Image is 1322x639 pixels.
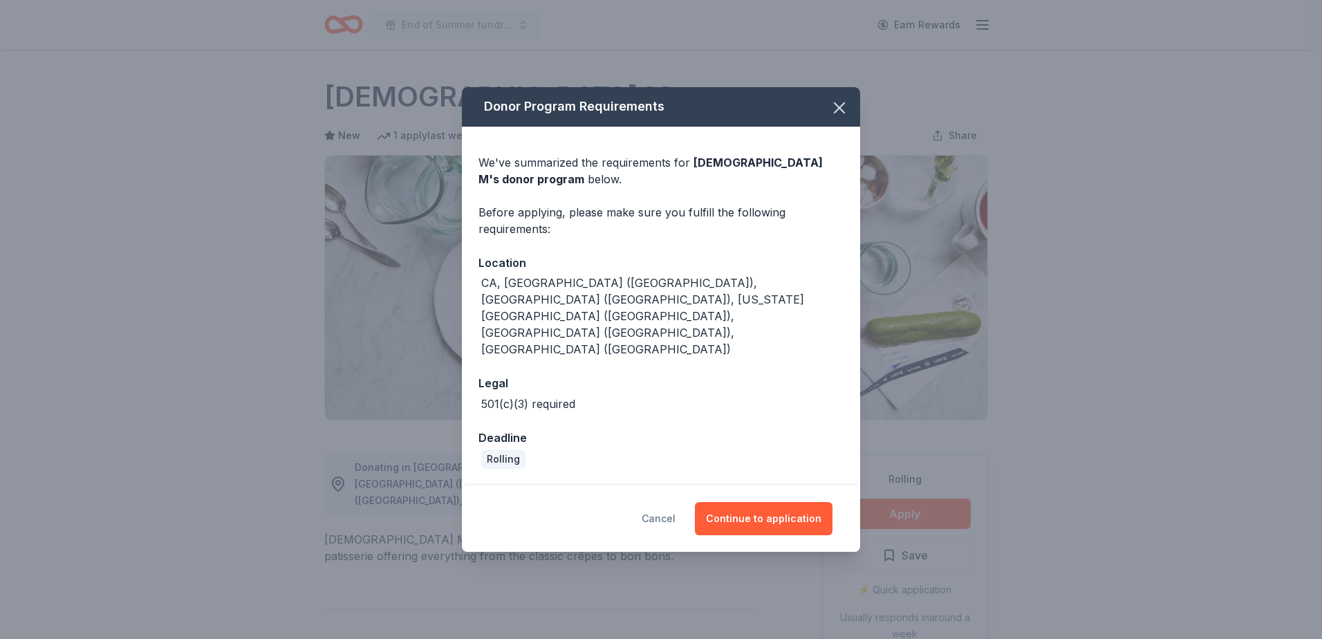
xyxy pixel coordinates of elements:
[478,374,844,392] div: Legal
[481,396,575,412] div: 501(c)(3) required
[478,429,844,447] div: Deadline
[478,204,844,237] div: Before applying, please make sure you fulfill the following requirements:
[478,154,844,187] div: We've summarized the requirements for below.
[481,450,525,469] div: Rolling
[695,502,832,535] button: Continue to application
[642,502,676,535] button: Cancel
[478,254,844,272] div: Location
[481,275,844,358] div: CA, [GEOGRAPHIC_DATA] ([GEOGRAPHIC_DATA]), [GEOGRAPHIC_DATA] ([GEOGRAPHIC_DATA]), [US_STATE][GEOG...
[462,87,860,127] div: Donor Program Requirements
